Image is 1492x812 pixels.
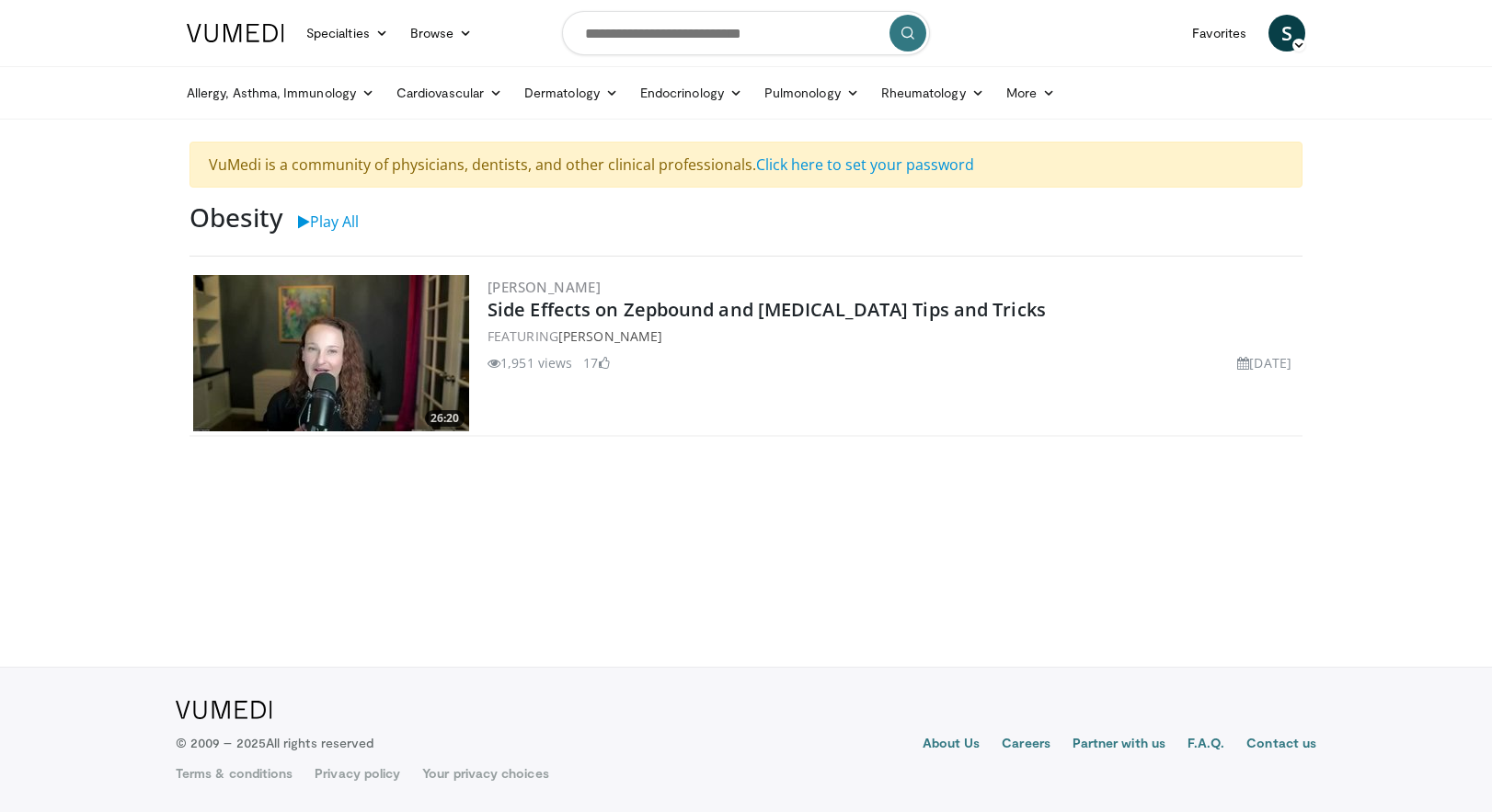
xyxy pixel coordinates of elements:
a: About Us [923,734,981,756]
div: VuMedi is a community of physicians, dentists, and other clinical professionals. [189,142,1303,188]
a: Click here to set your password [756,154,974,175]
img: f81c7ade-84f3-4e4b-b20a-d2bb2b1e133c.300x170_q85_crop-smart_upscale.jpg [193,275,469,431]
a: Careers [1002,734,1050,756]
a: Allergy, Asthma, Immunology [176,74,385,111]
a: Play All [298,212,359,232]
a: Privacy policy [315,764,400,783]
li: 17 [583,353,609,372]
a: Your privacy choices [422,764,548,783]
li: [DATE] [1237,353,1291,372]
a: Contact us [1246,734,1316,756]
a: Endocrinology [629,74,753,111]
span: 26:20 [425,410,465,427]
img: VuMedi Logo [176,701,272,719]
a: Partner with us [1073,734,1165,756]
a: Rheumatology [870,74,995,111]
a: [PERSON_NAME] [488,278,601,296]
li: 1,951 views [488,353,572,372]
p: © 2009 – 2025 [176,734,373,752]
a: Cardiovascular [385,74,513,111]
a: Terms & conditions [176,764,293,783]
span: All rights reserved [266,735,373,750]
a: 26:20 [193,275,469,431]
a: Pulmonology [753,74,870,111]
h3: Obesity [189,202,283,234]
a: Side Effects on Zepbound and [MEDICAL_DATA] Tips and Tricks [488,297,1046,322]
img: VuMedi Logo [187,24,284,42]
a: Specialties [295,15,399,51]
a: More [995,74,1066,111]
a: F.A.Q. [1188,734,1224,756]
a: Dermatology [513,74,629,111]
a: Browse [399,15,484,51]
input: Search topics, interventions [562,11,930,55]
a: Favorites [1181,15,1257,51]
a: S [1268,15,1305,51]
div: FEATURING [488,326,1299,346]
a: [PERSON_NAME] [558,327,662,345]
